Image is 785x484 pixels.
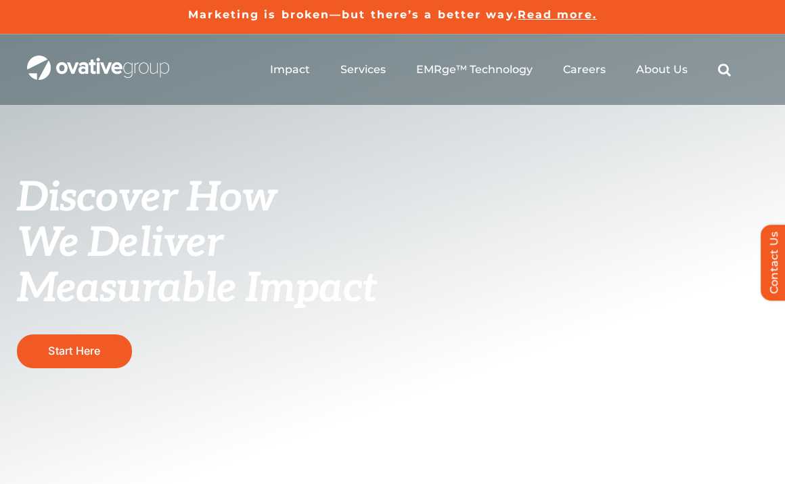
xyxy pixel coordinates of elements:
[636,63,688,76] a: About Us
[17,174,277,223] span: Discover How
[17,334,132,368] a: Start Here
[188,8,518,21] a: Marketing is broken—but there’s a better way.
[416,63,533,76] a: EMRge™ Technology
[270,63,310,76] a: Impact
[340,63,386,76] a: Services
[718,63,731,76] a: Search
[48,344,100,357] span: Start Here
[17,219,377,313] span: We Deliver Measurable Impact
[27,54,169,67] a: OG_Full_horizontal_WHT
[270,48,731,91] nav: Menu
[563,63,606,76] a: Careers
[518,8,597,21] a: Read more.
